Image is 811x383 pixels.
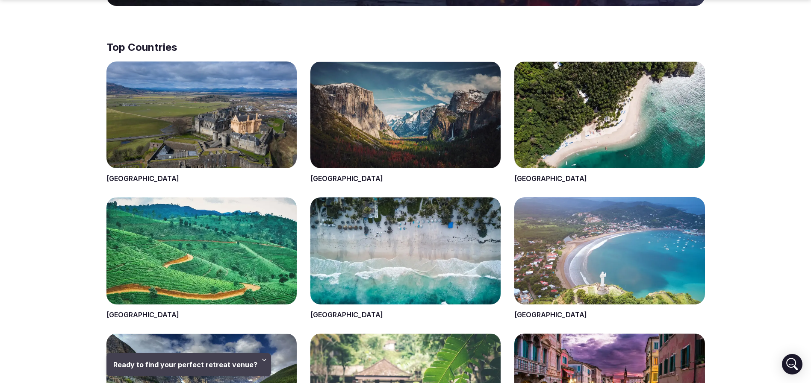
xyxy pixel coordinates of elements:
a: [GEOGRAPHIC_DATA] [310,310,383,319]
a: [GEOGRAPHIC_DATA] [514,174,587,183]
div: Open Intercom Messenger [782,354,802,374]
a: [GEOGRAPHIC_DATA] [106,174,179,183]
h2: Top Countries [106,40,705,55]
a: [GEOGRAPHIC_DATA] [106,310,179,319]
a: [GEOGRAPHIC_DATA] [310,174,383,183]
a: [GEOGRAPHIC_DATA] [514,310,587,319]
